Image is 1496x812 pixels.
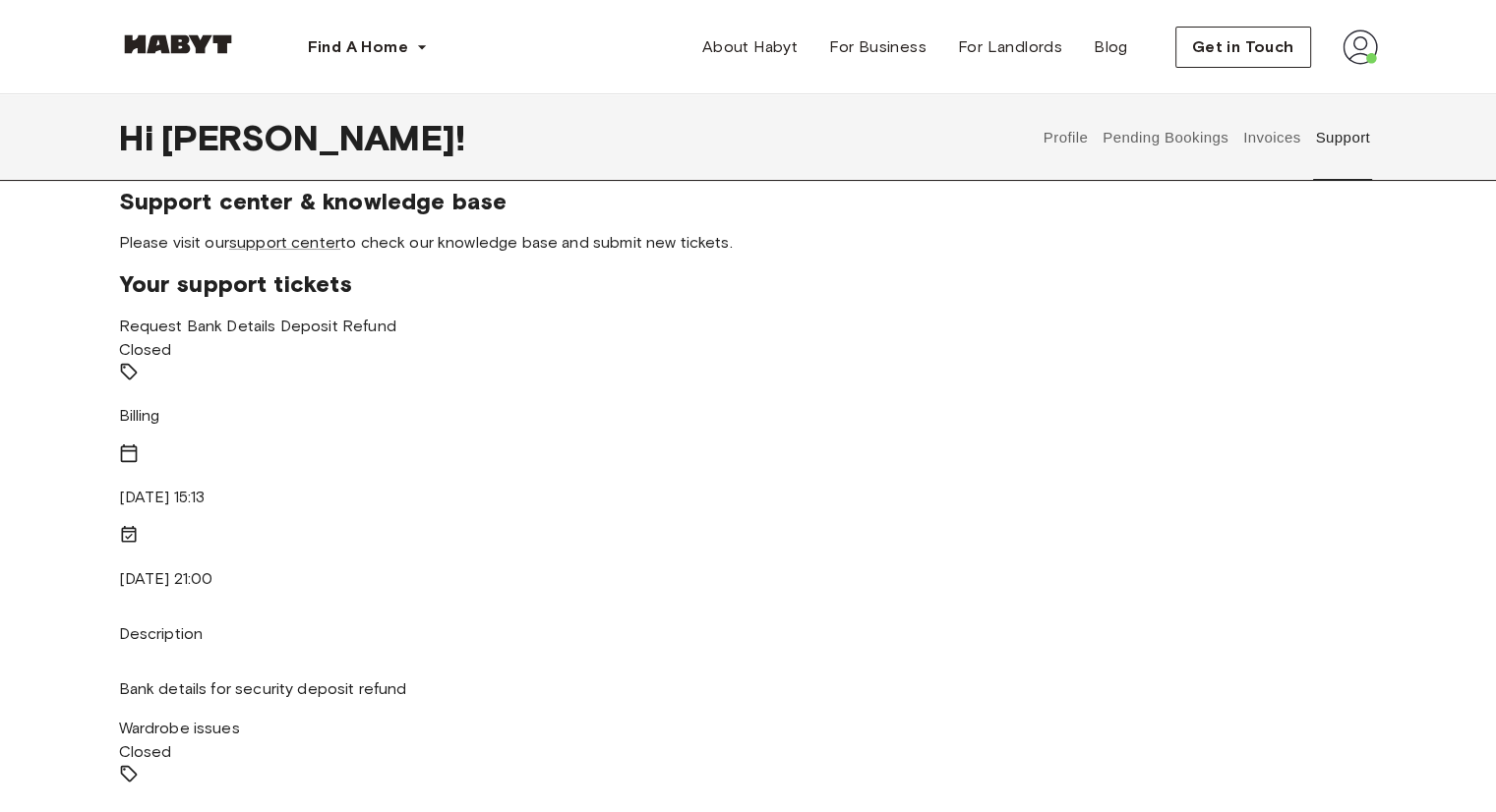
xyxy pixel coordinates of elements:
span: For Business [829,35,927,59]
span: Closed [119,742,172,761]
button: Profile [1041,94,1091,181]
div: user profile tabs [1036,94,1377,181]
span: Find A Home [308,35,408,59]
span: Get in Touch [1192,35,1294,59]
span: Please visit our to check our knowledge base and submit new tickets. [119,232,1378,254]
p: Description [119,622,1378,646]
button: Support [1313,94,1373,181]
span: Wardrobe issues [119,719,240,737]
span: About Habyt [702,35,798,59]
button: Find A Home [292,28,444,67]
p: Bank details for security deposit refund [119,677,1378,701]
a: For Landlords [942,28,1078,67]
span: Closed [119,340,172,359]
span: Hi [119,117,161,158]
p: Billing [119,404,1378,428]
span: For Landlords [958,35,1062,59]
img: avatar [1343,29,1378,65]
p: [DATE] 15:13 [119,486,1378,509]
img: Habyt [119,34,237,54]
a: support center [229,233,340,252]
span: Support center & knowledge base [119,187,1378,216]
span: Request Bank Details Deposit Refund [119,317,396,335]
span: [PERSON_NAME] ! [161,117,465,158]
a: For Business [813,28,942,67]
button: Pending Bookings [1101,94,1231,181]
span: Blog [1094,35,1128,59]
a: About Habyt [687,28,813,67]
span: Your support tickets [119,269,1378,299]
button: Get in Touch [1175,27,1311,68]
a: Blog [1078,28,1144,67]
p: [DATE] 21:00 [119,567,1378,591]
button: Invoices [1240,94,1302,181]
